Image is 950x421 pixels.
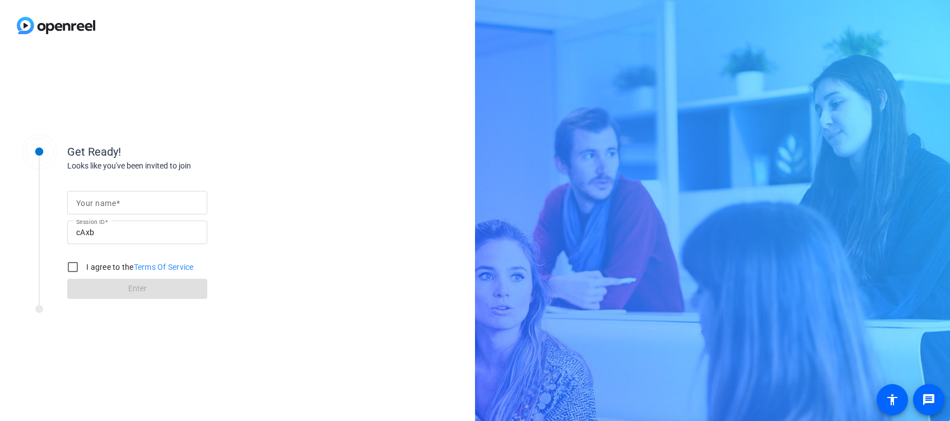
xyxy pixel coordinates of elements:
div: Looks like you've been invited to join [67,160,291,172]
label: I agree to the [84,261,194,273]
mat-icon: accessibility [886,393,899,406]
mat-label: Your name [76,199,116,208]
mat-icon: message [922,393,935,406]
div: Get Ready! [67,143,291,160]
mat-label: Session ID [76,218,105,225]
a: Terms Of Service [134,263,194,272]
